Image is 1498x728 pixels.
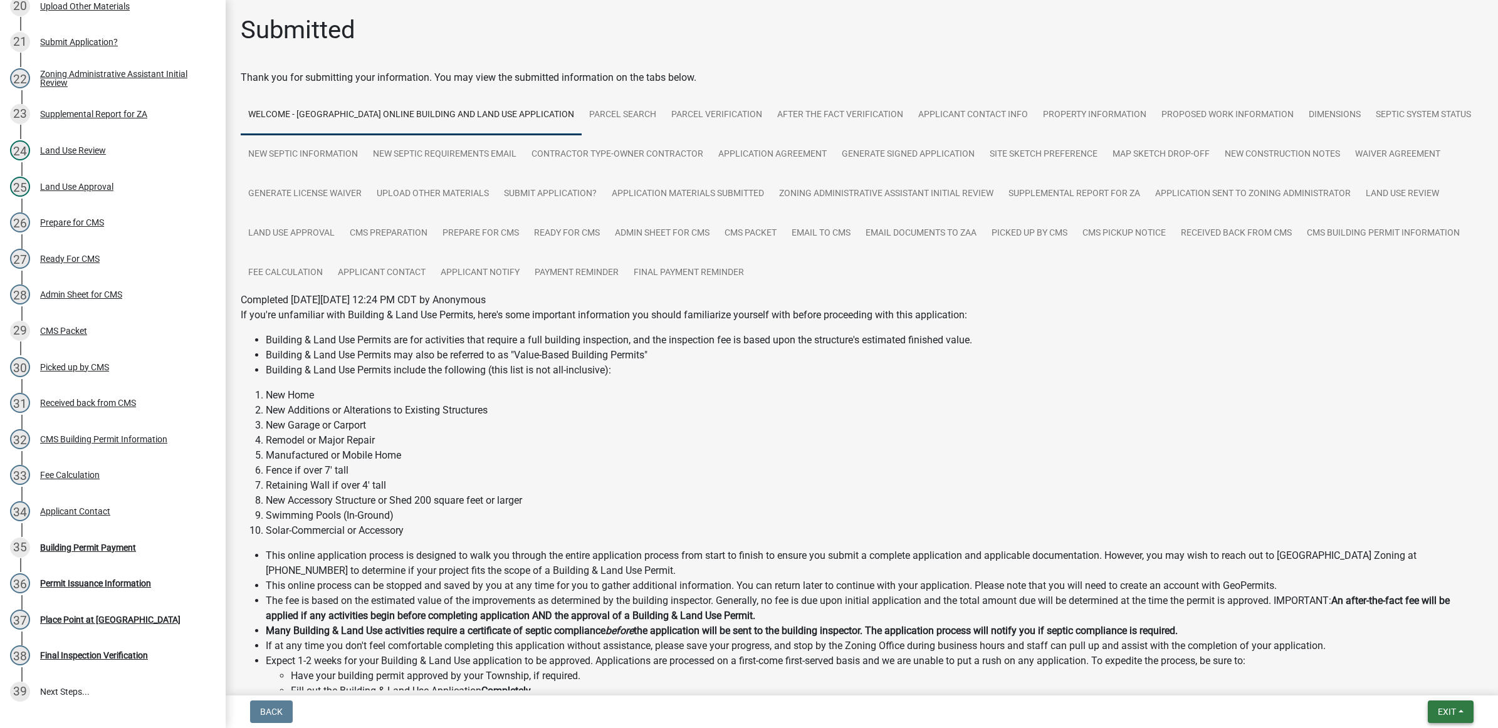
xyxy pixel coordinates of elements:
[266,463,1483,478] li: Fence if over 7' tall
[40,70,206,87] div: Zoning Administrative Assistant Initial Review
[10,465,30,485] div: 33
[369,174,496,214] a: Upload Other Materials
[770,95,911,135] a: After the Fact Verification
[1217,135,1348,175] a: New Construction Notes
[711,135,834,175] a: Application Agreement
[266,593,1483,623] li: The fee is based on the estimated value of the improvements as determined by the building inspect...
[526,214,607,254] a: Ready For CMS
[241,294,486,306] span: Completed [DATE][DATE] 12:24 PM CDT by Anonymous
[982,135,1105,175] a: Site Sketch Preference
[365,135,524,175] a: New Septic Requirements Email
[435,214,526,254] a: Prepare for CMS
[1075,214,1173,254] a: CMS Pickup Notice
[40,507,110,516] div: Applicant Contact
[10,682,30,702] div: 39
[1348,135,1448,175] a: Waiver Agreement
[1173,214,1299,254] a: Received back from CMS
[784,214,858,254] a: Email to CMS
[40,2,130,11] div: Upload Other Materials
[266,418,1483,433] li: New Garage or Carport
[241,135,365,175] a: New Septic Information
[241,214,342,254] a: Land Use Approval
[40,218,104,227] div: Prepare for CMS
[266,348,1483,363] li: Building & Land Use Permits may also be referred to as "Value-Based Building Permits"
[10,177,30,197] div: 25
[1154,95,1301,135] a: Proposed Work Information
[527,253,626,293] a: Payment Reminder
[40,38,118,46] div: Submit Application?
[266,433,1483,448] li: Remodel or Major Repair
[40,182,113,191] div: Land Use Approval
[241,15,355,45] h1: Submitted
[330,253,433,293] a: Applicant Contact
[266,548,1483,578] li: This online application process is designed to walk you through the entire application process fr...
[10,321,30,341] div: 29
[260,707,283,717] span: Back
[1148,174,1358,214] a: Application Sent To Zoning Administrator
[342,214,435,254] a: CMS Preparation
[266,638,1483,653] li: If at any time you don't feel comfortable completing this application without assistance, please ...
[717,214,784,254] a: CMS Packet
[772,174,1001,214] a: Zoning Administrative Assistant Initial Review
[40,146,106,155] div: Land Use Review
[10,538,30,558] div: 35
[291,668,1483,684] li: Have your building permit approved by your Township, if required.
[10,357,30,377] div: 30
[10,429,30,449] div: 32
[10,68,30,88] div: 22
[10,212,30,232] div: 26
[266,448,1483,463] li: Manufactured or Mobile Home
[241,70,1483,85] div: Thank you for submitting your information. You may view the submitted information on the tabs below.
[266,478,1483,493] li: Retaining Wall if over 4' tall
[266,493,1483,508] li: New Accessory Structure or Shed 200 square feet or larger
[10,393,30,413] div: 31
[266,523,1483,538] li: Solar-Commercial or Accessory
[1301,95,1368,135] a: Dimensions
[1438,707,1456,717] span: Exit
[40,471,100,479] div: Fee Calculation
[10,573,30,593] div: 36
[40,110,147,118] div: Supplemental Report for ZA
[266,333,1483,348] li: Building & Land Use Permits are for activities that require a full building inspection, and the i...
[524,135,711,175] a: Contractor Type-Owner Contractor
[481,685,533,697] strong: Completely.
[626,253,752,293] a: Final Payment Reminder
[266,578,1483,593] li: This online process can be stopped and saved by you at any time for you to gather additional info...
[266,388,1483,403] li: New Home
[241,174,369,214] a: Generate License Waiver
[607,214,717,254] a: Admin Sheet for CMS
[40,435,167,444] div: CMS Building Permit Information
[433,253,527,293] a: Applicant Notify
[858,214,984,254] a: Email Documents to ZAA
[604,174,772,214] a: Application Materials Submitted
[10,610,30,630] div: 37
[241,95,582,135] a: Welcome - [GEOGRAPHIC_DATA] Online Building and Land Use Application
[40,651,148,660] div: Final Inspection Verification
[1299,214,1467,254] a: CMS Building Permit Information
[10,645,30,665] div: 38
[241,253,330,293] a: Fee Calculation
[984,214,1075,254] a: Picked up by CMS
[1105,135,1217,175] a: Map Sketch Drop-off
[1368,95,1479,135] a: Septic System Status
[40,615,181,624] div: Place Point at [GEOGRAPHIC_DATA]
[834,135,982,175] a: Generate Signed Application
[10,501,30,521] div: 34
[266,625,605,637] strong: Many Building & Land Use activities require a certificate of septic compliance
[291,684,1483,699] li: Fill out the Building & Land Use Application
[266,363,1483,378] li: Building & Land Use Permits include the following (this list is not all-inclusive):
[10,284,30,304] div: 28
[40,543,136,552] div: Building Permit Payment
[1428,700,1474,723] button: Exit
[634,625,1178,637] strong: the application will be sent to the building inspector. The application process will notify you i...
[40,363,109,372] div: Picked up by CMS
[911,95,1035,135] a: Applicant Contact Info
[40,326,87,335] div: CMS Packet
[40,579,151,588] div: Permit Issuance Information
[1035,95,1154,135] a: Property Information
[10,32,30,52] div: 21
[10,140,30,160] div: 24
[241,308,1483,323] p: If you're unfamiliar with Building & Land Use Permits, here's some important information you shou...
[250,700,293,723] button: Back
[664,95,770,135] a: Parcel Verification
